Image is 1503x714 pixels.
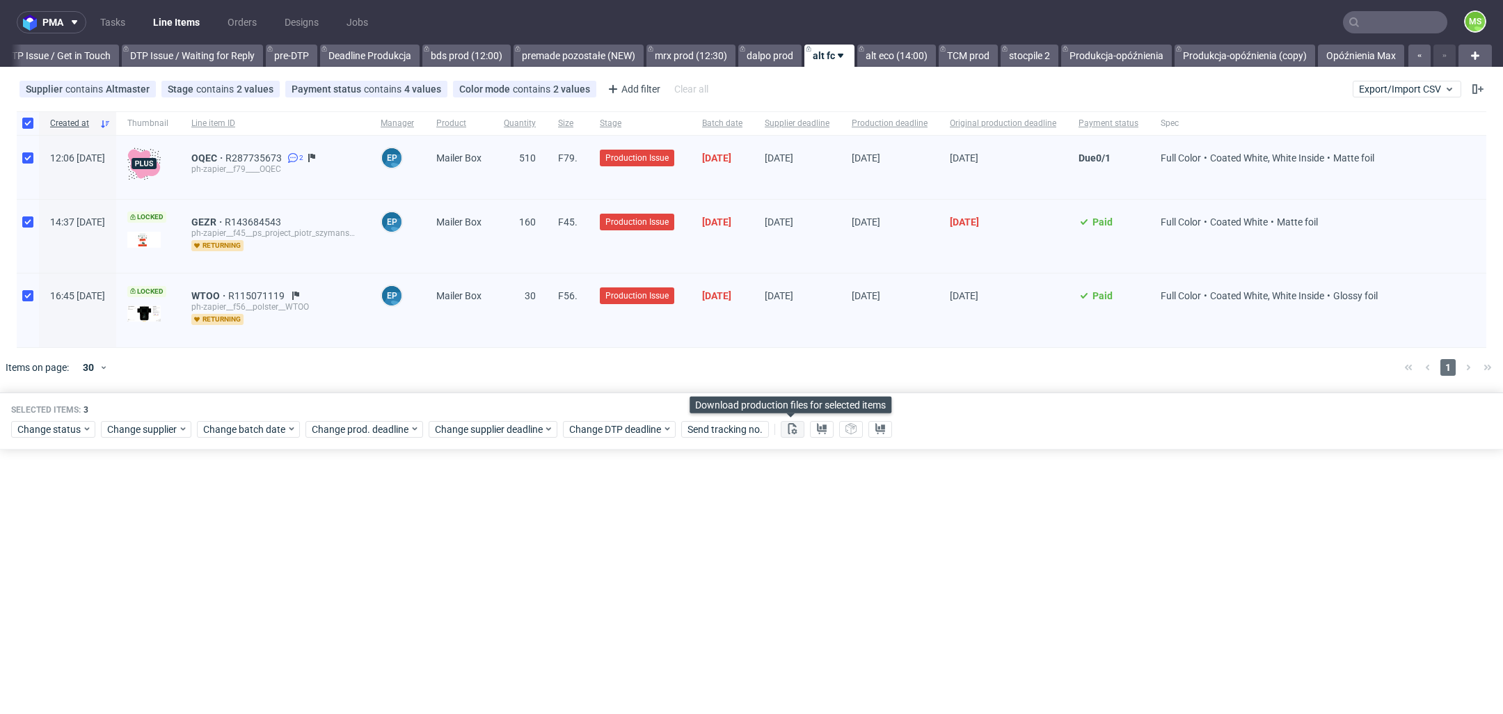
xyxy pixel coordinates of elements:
span: • [1268,216,1277,228]
span: 12:06 [DATE] [50,152,105,164]
button: Export/Import CSV [1353,81,1461,97]
a: Produkcja-opóźnienia (copy) [1175,45,1315,67]
a: alt fc [804,45,854,67]
span: Spec [1161,118,1378,129]
span: • [1201,290,1210,301]
span: Payment status [1079,118,1138,129]
span: Stage [168,84,196,95]
span: [DATE] [852,152,880,164]
a: Deadline Produkcja [320,45,420,67]
a: 2 [285,152,303,164]
span: contains [196,84,237,95]
span: Thumbnail [127,118,169,129]
span: returning [191,314,244,325]
span: pma [42,17,63,27]
a: premade pozostałe (NEW) [514,45,644,67]
span: Production Issue [605,152,669,164]
a: R115071119 [228,290,287,301]
a: mrx prod (12:30) [646,45,735,67]
span: Full Color [1161,290,1201,301]
span: R143684543 [225,216,284,228]
span: Matte foil [1333,152,1374,164]
span: contains [513,84,553,95]
div: ph-zapier__f56__polster__WTOO [191,301,358,312]
span: Paid [1092,290,1113,301]
span: Glossy foil [1333,290,1378,301]
span: Full Color [1161,152,1201,164]
a: GEZR [191,216,225,228]
span: Change supplier deadline [435,422,543,436]
span: F56. [558,290,578,301]
span: F45. [558,216,578,228]
span: 30 [525,290,536,301]
a: TCM prod [939,45,998,67]
a: pre-DTP [266,45,317,67]
img: plus-icon.676465ae8f3a83198b3f.png [127,147,161,180]
a: Opóźnienia Max [1318,45,1404,67]
a: stocpile 2 [1001,45,1058,67]
a: DTP Issue / Waiting for Reply [122,45,263,67]
a: R287735673 [225,152,285,164]
span: [DATE] [702,290,731,301]
div: Add filter [602,78,663,100]
div: 4 values [404,84,441,95]
span: Change DTP deadline [569,422,662,436]
span: Selected items: [11,404,81,415]
span: [DATE] [950,290,978,301]
span: Coated White [1210,216,1268,228]
span: [DATE] [852,290,880,301]
span: • [1201,152,1210,164]
span: Locked [127,212,166,223]
div: Download production files for selected items [690,397,891,413]
span: Full Color [1161,216,1201,228]
figcaption: MS [1465,12,1485,31]
span: Quantity [504,118,536,129]
span: Mailer Box [436,216,482,228]
span: Change prod. deadline [312,422,410,436]
a: WTOO [191,290,228,301]
span: 1 [1440,359,1456,376]
span: contains [65,84,106,95]
span: Supplier deadline [765,118,829,129]
span: Batch date [702,118,742,129]
span: Original production deadline [950,118,1056,129]
span: 16:45 [DATE] [50,290,105,301]
span: 3 [83,405,88,415]
span: [DATE] [950,216,979,228]
span: 160 [519,216,536,228]
span: Mailer Box [436,152,482,164]
span: Coated White, White Inside [1210,152,1324,164]
button: Send tracking no. [681,421,769,438]
img: logo [23,15,42,31]
span: Line item ID [191,118,358,129]
span: contains [364,84,404,95]
div: 30 [74,358,100,377]
span: returning [191,240,244,251]
span: Due [1079,152,1096,164]
span: Stage [600,118,680,129]
span: Change status [17,422,82,436]
span: [DATE] [765,216,793,228]
span: Mailer Box [436,290,482,301]
figcaption: EP [382,148,401,168]
div: Clear all [671,79,711,99]
a: OQEC [191,152,225,164]
a: Line Items [145,11,208,33]
span: Paid [1092,216,1113,228]
span: • [1201,216,1210,228]
span: Production deadline [852,118,928,129]
button: pma [17,11,86,33]
span: Locked [127,286,166,297]
span: [DATE] [702,152,731,164]
span: Size [558,118,578,129]
span: [DATE] [765,290,793,301]
a: alt eco (14:00) [857,45,936,67]
span: Product [436,118,482,129]
span: [DATE] [950,152,978,164]
a: Designs [276,11,327,33]
div: ph-zapier__f45__ps_project_piotr_szymanski__GEZR [191,228,358,239]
